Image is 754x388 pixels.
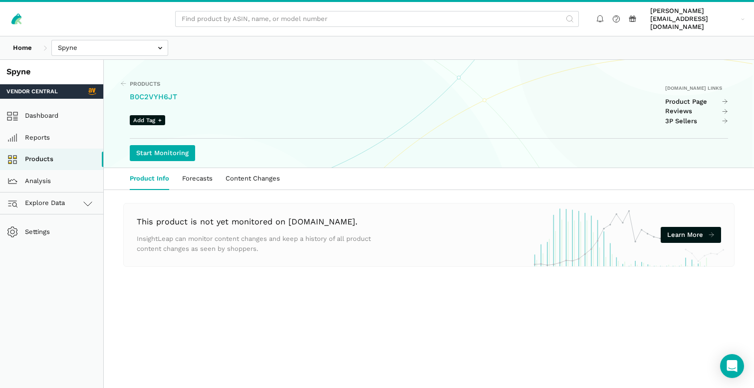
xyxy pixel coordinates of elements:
[661,227,721,243] a: Learn More
[647,5,748,33] a: [PERSON_NAME][EMAIL_ADDRESS][DOMAIN_NAME]
[137,234,396,253] p: InsightLeap can monitor content changes and keep a history of all product content changes as seen...
[667,230,703,240] span: Learn More
[120,80,161,88] a: Products
[130,80,160,88] span: Products
[6,87,58,95] span: Vendor Central
[665,117,728,125] a: 3P Sellers
[137,216,396,228] h3: This product is not yet monitored on [DOMAIN_NAME].
[51,40,168,56] input: Spyne
[10,197,65,209] span: Explore Data
[130,145,195,162] a: Start Monitoring
[665,98,728,106] a: Product Page
[123,168,176,189] a: Product Info
[665,85,728,91] div: [DOMAIN_NAME] Links
[6,66,97,78] div: Spyne
[130,115,165,125] span: Add Tag
[720,354,744,378] div: Open Intercom Messenger
[176,168,219,189] a: Forecasts
[175,11,579,27] input: Find product by ASIN, name, or model number
[6,40,38,56] a: Home
[650,7,738,31] span: [PERSON_NAME][EMAIL_ADDRESS][DOMAIN_NAME]
[130,91,177,103] div: B0C2VYH6JT
[219,168,286,189] a: Content Changes
[158,116,162,124] span: +
[665,107,728,115] a: Reviews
